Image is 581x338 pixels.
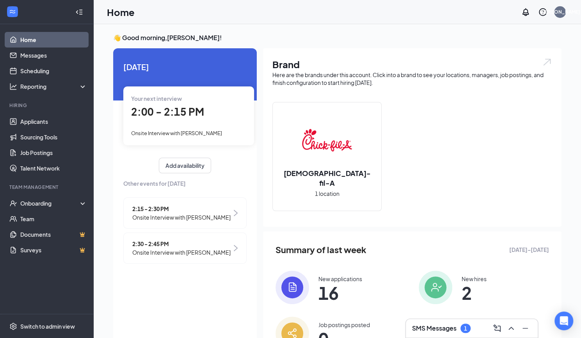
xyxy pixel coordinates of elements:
span: [DATE] - [DATE] [509,245,549,254]
svg: Collapse [75,8,83,16]
a: SurveysCrown [20,242,87,258]
h1: Brand [272,58,552,71]
div: Job postings posted [318,321,370,329]
span: Other events for [DATE] [123,179,247,188]
a: Home [20,32,87,48]
a: Sourcing Tools [20,129,87,145]
svg: ComposeMessage [492,324,502,333]
span: 2:15 - 2:30 PM [132,204,231,213]
div: Reporting [20,83,87,90]
a: Applicants [20,114,87,129]
svg: Notifications [521,7,530,17]
svg: Minimize [521,324,530,333]
button: Minimize [519,322,531,334]
img: open.6027fd2a22e1237b5b06.svg [542,58,552,67]
h1: Home [107,5,135,19]
span: 2 [462,286,487,300]
svg: WorkstreamLogo [9,8,16,16]
img: Chick-fil-A [302,115,352,165]
div: Here are the brands under this account. Click into a brand to see your locations, managers, job p... [272,71,552,86]
h2: [DEMOGRAPHIC_DATA]-fil-A [273,168,381,188]
span: 16 [318,286,362,300]
span: 2:00 - 2:15 PM [131,105,204,118]
a: Scheduling [20,63,87,79]
span: [DATE] [123,61,247,73]
span: Onsite Interview with [PERSON_NAME] [132,248,231,257]
div: New hires [462,275,487,283]
div: Hiring [9,102,85,109]
h3: SMS Messages [412,324,457,333]
div: 1 [464,325,467,332]
a: Job Postings [20,145,87,160]
div: Team Management [9,184,85,190]
svg: Settings [9,322,17,330]
button: Add availability [159,158,211,173]
a: Team [20,211,87,227]
span: 1 location [315,189,339,198]
h3: 👋 Good morning, [PERSON_NAME] ! [113,33,561,42]
a: Talent Network [20,160,87,176]
span: Your next interview [131,95,182,102]
div: Open Intercom Messenger [554,312,573,330]
div: Switch to admin view [20,322,75,330]
span: Onsite Interview with [PERSON_NAME] [132,213,231,222]
div: Onboarding [20,199,80,207]
span: Onsite Interview with [PERSON_NAME] [131,130,222,136]
img: icon [419,271,452,304]
svg: Analysis [9,83,17,90]
span: 2:30 - 2:45 PM [132,239,231,248]
span: Summary of last week [275,243,366,257]
svg: QuestionInfo [538,7,547,17]
div: [PERSON_NAME] [540,9,580,15]
button: ComposeMessage [491,322,503,334]
svg: UserCheck [9,199,17,207]
a: Messages [20,48,87,63]
div: New applications [318,275,362,283]
svg: ChevronUp [506,324,516,333]
button: ChevronUp [505,322,517,334]
a: DocumentsCrown [20,227,87,242]
img: icon [275,271,309,304]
